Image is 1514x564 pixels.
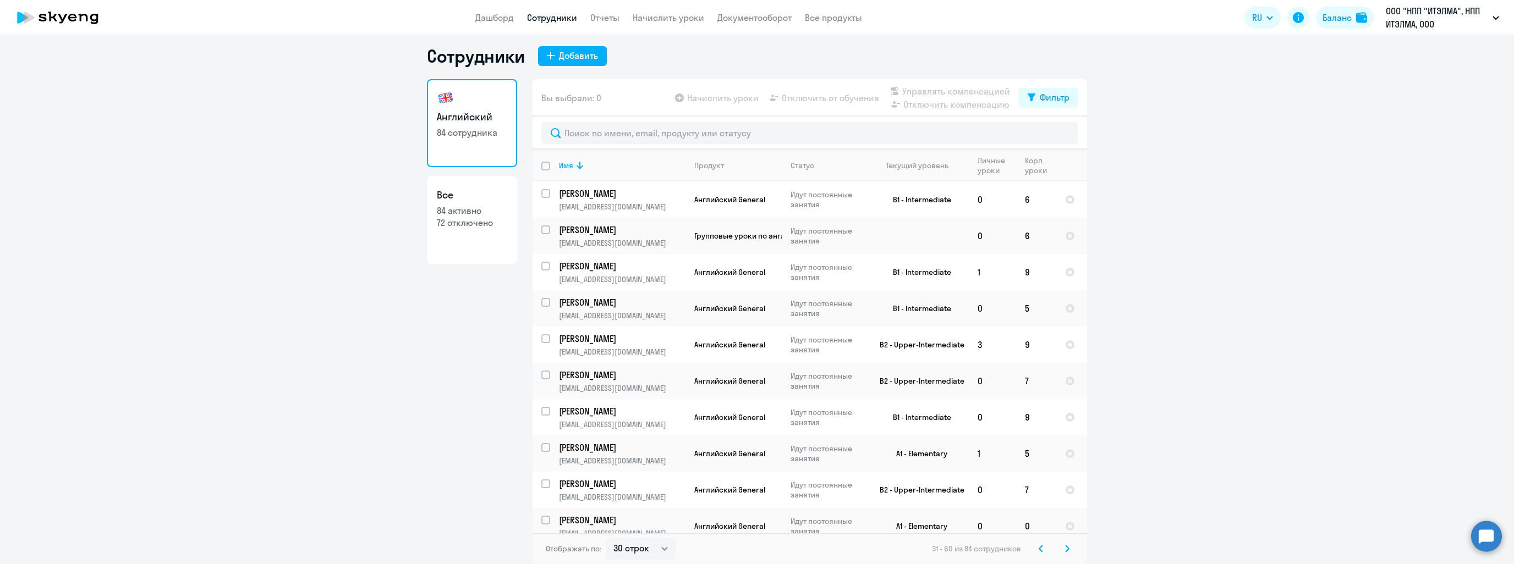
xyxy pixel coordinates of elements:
a: Начислить уроки [633,12,704,23]
p: [EMAIL_ADDRESS][DOMAIN_NAME] [559,528,685,538]
td: A1 - Elementary [866,435,969,472]
span: Английский General [694,340,765,350]
a: [PERSON_NAME] [559,187,685,200]
div: Текущий уровень [875,161,968,170]
td: B2 - Upper-Intermediate [866,472,969,508]
div: Статус [791,161,866,170]
button: ООО "НПП "ИТЭЛМА", НПП ИТЭЛМА, ООО [1380,4,1505,31]
td: 0 [969,508,1016,544]
p: [EMAIL_ADDRESS][DOMAIN_NAME] [559,311,685,320]
h3: Английский [437,110,507,124]
td: 6 [1016,181,1056,218]
div: Личные уроки [978,156,1016,175]
span: Английский General [694,376,765,386]
span: Английский General [694,267,765,277]
p: [PERSON_NAME] [559,260,683,272]
a: [PERSON_NAME] [559,441,685,454]
span: RU [1252,11,1262,24]
td: 0 [969,218,1016,254]
div: Корп. уроки [1025,156,1049,175]
td: 1 [969,435,1016,472]
a: [PERSON_NAME] [559,224,685,236]
div: Текущий уровень [886,161,948,170]
p: 72 отключено [437,217,507,229]
p: [EMAIL_ADDRESS][DOMAIN_NAME] [559,274,685,284]
a: Дашборд [475,12,514,23]
td: 7 [1016,363,1056,399]
a: [PERSON_NAME] [559,514,685,526]
p: ООО "НПП "ИТЭЛМА", НПП ИТЭЛМА, ООО [1386,4,1488,31]
td: B1 - Intermediate [866,290,969,327]
td: 0 [969,290,1016,327]
td: B1 - Intermediate [866,254,969,290]
span: Английский General [694,449,765,458]
p: [EMAIL_ADDRESS][DOMAIN_NAME] [559,383,685,393]
img: english [437,89,454,107]
input: Поиск по имени, email, продукту или статусу [541,122,1078,144]
span: Английский General [694,485,765,495]
span: 31 - 60 из 84 сотрудников [932,544,1021,554]
span: Групповые уроки по английскому языку для взрослых [694,231,892,241]
p: Идут постоянные занятия [791,335,866,355]
td: 0 [969,399,1016,435]
img: balance [1356,12,1367,23]
div: Корп. уроки [1025,156,1056,175]
td: 7 [1016,472,1056,508]
div: Баланс [1323,11,1352,24]
p: [PERSON_NAME] [559,369,683,381]
td: B2 - Upper-Intermediate [866,363,969,399]
a: [PERSON_NAME] [559,260,685,272]
button: Добавить [538,46,607,66]
p: [PERSON_NAME] [559,478,683,490]
td: 0 [969,472,1016,508]
span: Английский General [694,303,765,313]
span: Вы выбрали: 0 [541,91,601,104]
div: Продукт [694,161,724,170]
td: 9 [1016,399,1056,435]
p: [EMAIL_ADDRESS][DOMAIN_NAME] [559,456,685,466]
p: [EMAIL_ADDRESS][DOMAIN_NAME] [559,419,685,429]
div: Статус [791,161,814,170]
a: Документооборот [717,12,792,23]
p: [EMAIL_ADDRESS][DOMAIN_NAME] [559,492,685,502]
p: Идут постоянные занятия [791,226,866,246]
div: Продукт [694,161,781,170]
td: 6 [1016,218,1056,254]
p: Идут постоянные занятия [791,298,866,318]
span: Отображать по: [546,544,601,554]
a: [PERSON_NAME] [559,405,685,417]
a: Сотрудники [527,12,577,23]
a: [PERSON_NAME] [559,369,685,381]
td: A1 - Elementary [866,508,969,544]
span: Английский General [694,412,765,422]
p: Идут постоянные занятия [791,262,866,282]
td: B2 - Upper-Intermediate [866,327,969,363]
td: 3 [969,327,1016,363]
p: [PERSON_NAME] [559,405,683,417]
div: Имя [559,161,685,170]
a: [PERSON_NAME] [559,478,685,490]
td: 5 [1016,290,1056,327]
button: RU [1244,7,1281,29]
p: [EMAIL_ADDRESS][DOMAIN_NAME] [559,202,685,212]
div: Добавить [559,49,598,62]
td: 9 [1016,327,1056,363]
p: [EMAIL_ADDRESS][DOMAIN_NAME] [559,238,685,248]
a: Английский84 сотрудника [427,79,517,167]
td: 1 [969,254,1016,290]
p: [EMAIL_ADDRESS][DOMAIN_NAME] [559,347,685,357]
div: Имя [559,161,573,170]
td: 0 [1016,508,1056,544]
button: Балансbalance [1316,7,1374,29]
p: Идут постоянные занятия [791,371,866,391]
a: Отчеты [590,12,619,23]
p: Идут постоянные занятия [791,407,866,427]
button: Фильтр [1019,88,1078,108]
p: [PERSON_NAME] [559,296,683,308]
td: 9 [1016,254,1056,290]
p: Идут постоянные занятия [791,190,866,209]
a: Все продукты [805,12,862,23]
a: [PERSON_NAME] [559,296,685,308]
td: 5 [1016,435,1056,472]
p: [PERSON_NAME] [559,187,683,200]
